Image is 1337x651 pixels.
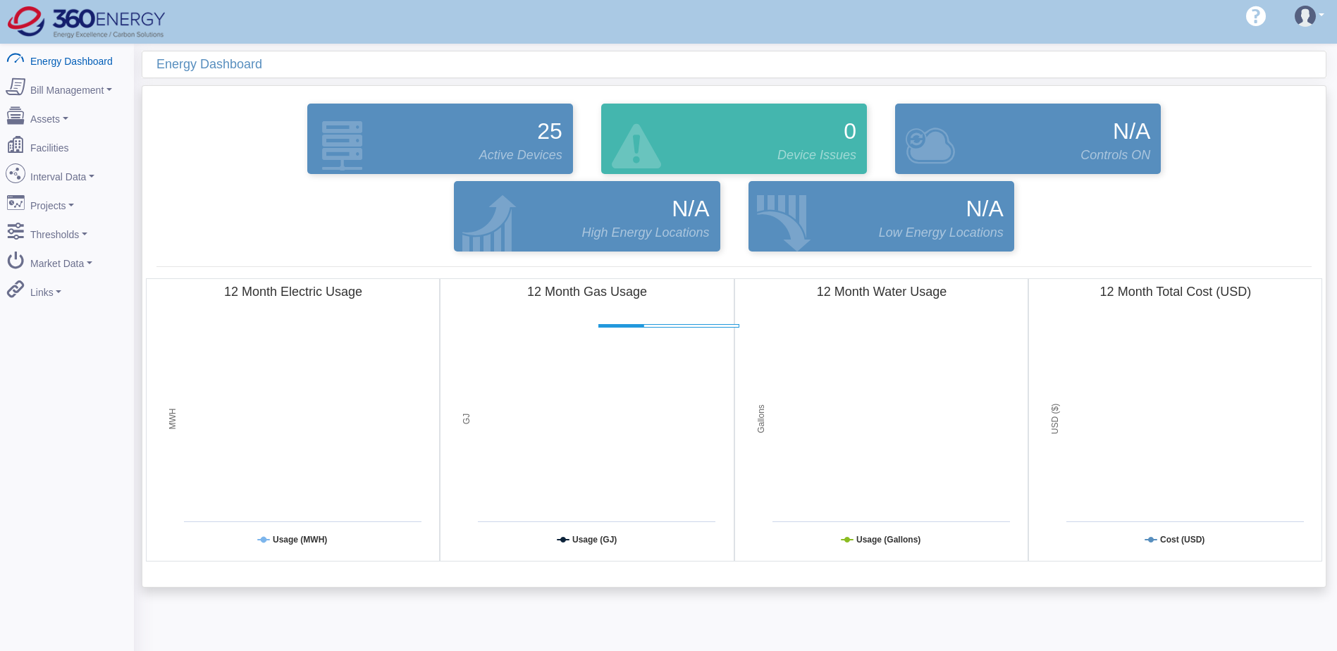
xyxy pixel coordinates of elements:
[879,223,1004,242] span: Low Energy Locations
[156,51,1326,77] div: Energy Dashboard
[581,223,709,242] span: High Energy Locations
[537,114,562,148] span: 25
[273,535,327,545] tspan: Usage (MWH)
[756,404,766,433] tspan: Gallons
[168,409,178,430] tspan: MWH
[479,146,562,165] span: Active Devices
[587,100,881,178] div: Devices that are active and configured but are in an error state.
[572,535,617,545] tspan: Usage (GJ)
[224,285,362,299] tspan: 12 Month Electric Usage
[816,285,946,299] tspan: 12 Month Water Usage
[1160,535,1204,545] tspan: Cost (USD)
[966,192,1003,225] span: N/A
[856,535,920,545] tspan: Usage (Gallons)
[1099,285,1251,299] tspan: 12 Month Total Cost (USD)
[672,192,709,225] span: N/A
[462,414,472,424] tspan: GJ
[293,100,587,178] div: Devices that are actively reporting data.
[1080,146,1150,165] span: Controls ON
[1050,404,1060,434] tspan: USD ($)
[844,114,856,148] span: 0
[1295,6,1316,27] img: user-3.svg
[527,285,647,299] tspan: 12 Month Gas Usage
[304,104,577,174] a: 25 Active Devices
[777,146,856,165] span: Device Issues
[1113,114,1150,148] span: N/A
